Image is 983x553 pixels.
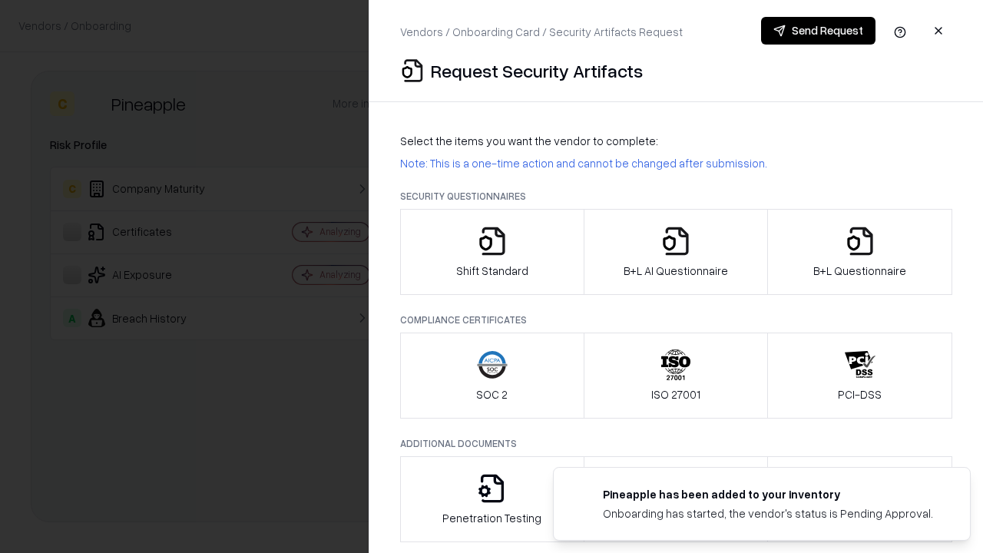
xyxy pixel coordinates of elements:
p: Request Security Artifacts [431,58,643,83]
button: Shift Standard [400,209,584,295]
button: ISO 27001 [584,333,769,419]
p: Select the items you want the vendor to complete: [400,133,952,149]
p: SOC 2 [476,386,508,402]
div: Pineapple has been added to your inventory [603,486,933,502]
button: Privacy Policy [584,456,769,542]
p: Note: This is a one-time action and cannot be changed after submission. [400,155,952,171]
img: pineappleenergy.com [572,486,591,505]
p: Additional Documents [400,437,952,450]
p: B+L AI Questionnaire [624,263,728,279]
button: B+L AI Questionnaire [584,209,769,295]
p: Compliance Certificates [400,313,952,326]
p: Security Questionnaires [400,190,952,203]
button: Data Processing Agreement [767,456,952,542]
div: Onboarding has started, the vendor's status is Pending Approval. [603,505,933,522]
p: Vendors / Onboarding Card / Security Artifacts Request [400,24,683,40]
button: Penetration Testing [400,456,584,542]
button: B+L Questionnaire [767,209,952,295]
p: B+L Questionnaire [813,263,906,279]
button: Send Request [761,17,875,45]
p: ISO 27001 [651,386,700,402]
p: PCI-DSS [838,386,882,402]
button: SOC 2 [400,333,584,419]
p: Penetration Testing [442,510,541,526]
p: Shift Standard [456,263,528,279]
button: PCI-DSS [767,333,952,419]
